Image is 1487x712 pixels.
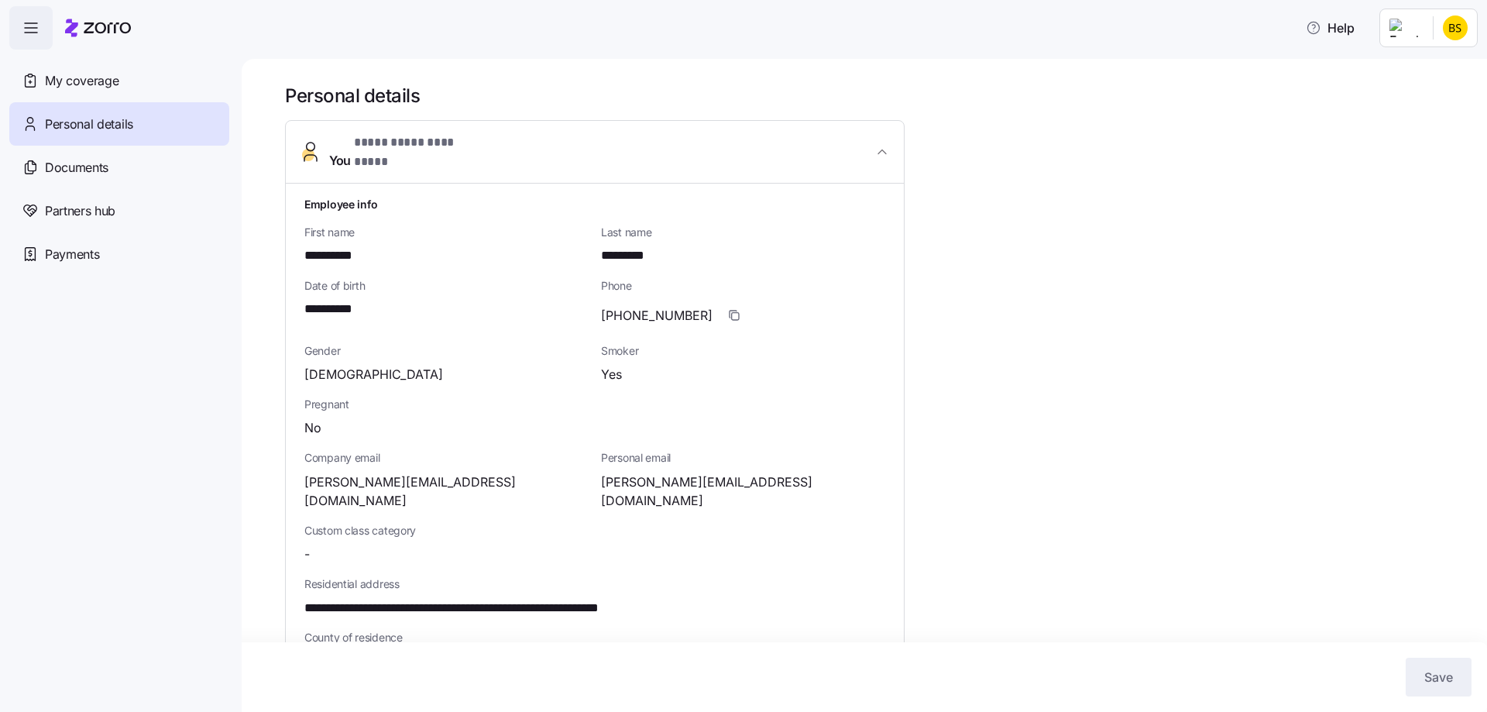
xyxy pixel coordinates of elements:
[304,418,321,438] span: No
[285,84,1465,108] h1: Personal details
[9,146,229,189] a: Documents
[601,450,885,466] span: Personal email
[45,245,99,264] span: Payments
[304,545,310,564] span: -
[601,473,885,511] span: [PERSON_NAME][EMAIL_ADDRESS][DOMAIN_NAME]
[304,523,589,538] span: Custom class category
[9,189,229,232] a: Partners hub
[601,365,622,384] span: Yes
[9,59,229,102] a: My coverage
[304,473,589,511] span: [PERSON_NAME][EMAIL_ADDRESS][DOMAIN_NAME]
[1389,19,1420,37] img: Employer logo
[304,365,443,384] span: [DEMOGRAPHIC_DATA]
[304,225,589,240] span: First name
[304,450,589,466] span: Company email
[45,158,108,177] span: Documents
[304,397,885,412] span: Pregnant
[304,630,885,645] span: County of residence
[601,343,885,359] span: Smoker
[304,576,885,592] span: Residential address
[601,306,713,325] span: [PHONE_NUMBER]
[601,278,885,294] span: Phone
[45,115,133,134] span: Personal details
[601,225,885,240] span: Last name
[304,343,589,359] span: Gender
[9,232,229,276] a: Payments
[304,196,885,212] h1: Employee info
[304,278,589,294] span: Date of birth
[9,102,229,146] a: Personal details
[1306,19,1355,37] span: Help
[1406,658,1472,697] button: Save
[1424,668,1453,686] span: Save
[1443,15,1468,40] img: 34b2d4ff55377a3a946c180432309fc3
[1293,12,1367,43] button: Help
[45,201,115,221] span: Partners hub
[329,133,470,170] span: You
[45,71,118,91] span: My coverage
